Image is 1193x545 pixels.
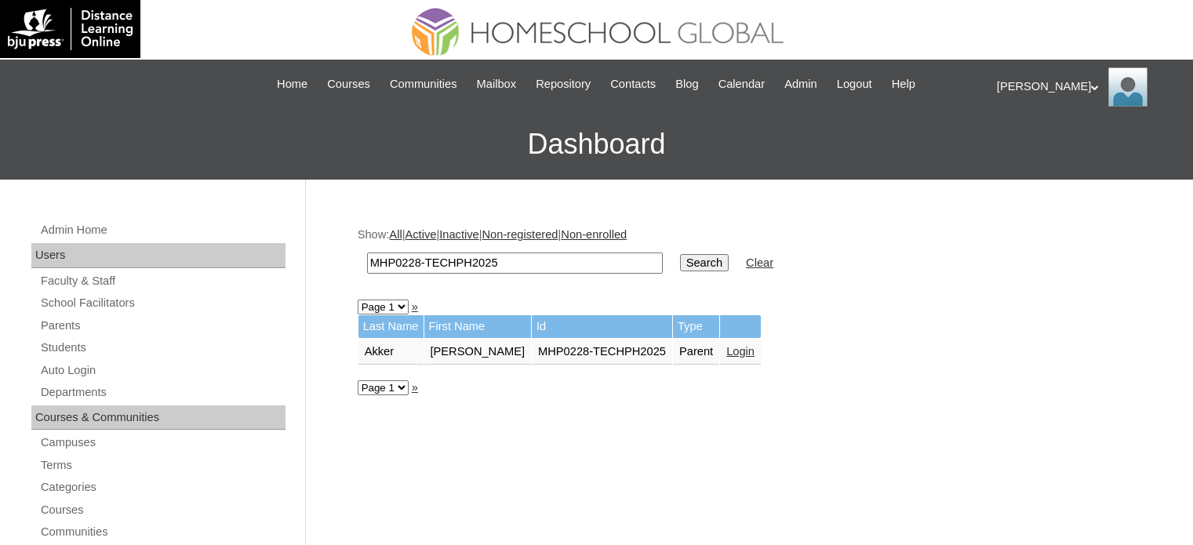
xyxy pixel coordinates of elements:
a: Parents [39,316,286,336]
span: Help [892,75,915,93]
a: Blog [667,75,706,93]
a: » [412,300,418,313]
a: » [412,381,418,394]
span: Contacts [610,75,656,93]
a: Students [39,338,286,358]
td: Akker [358,339,424,365]
a: Active [405,228,436,241]
a: Inactive [439,228,479,241]
a: Calendar [711,75,773,93]
div: [PERSON_NAME] [997,67,1177,107]
div: Show: | | | | [358,227,1134,282]
a: Non-enrolled [561,228,627,241]
a: Communities [382,75,465,93]
a: Logout [829,75,880,93]
span: Home [277,75,307,93]
td: MHP0228-TECHPH2025 [532,339,672,365]
a: Home [269,75,315,93]
a: Faculty & Staff [39,271,286,291]
a: Admin [777,75,825,93]
a: Auto Login [39,361,286,380]
td: Last Name [358,315,424,338]
div: Courses & Communities [31,405,286,431]
a: School Facilitators [39,293,286,313]
td: Parent [673,339,719,365]
img: logo-white.png [8,8,133,50]
a: Admin Home [39,220,286,240]
a: Departments [39,383,286,402]
h3: Dashboard [8,109,1185,180]
span: Courses [327,75,370,93]
a: Help [884,75,923,93]
input: Search [367,253,663,274]
a: Courses [319,75,378,93]
td: Id [532,315,672,338]
span: Communities [390,75,457,93]
img: Ariane Ebuen [1108,67,1148,107]
a: Campuses [39,433,286,452]
a: Mailbox [469,75,525,93]
a: Repository [528,75,598,93]
a: Categories [39,478,286,497]
a: Contacts [602,75,664,93]
a: Communities [39,522,286,542]
td: First Name [424,315,532,338]
a: Terms [39,456,286,475]
span: Admin [784,75,817,93]
a: Clear [746,256,773,269]
div: Users [31,243,286,268]
a: Non-registered [482,228,558,241]
span: Blog [675,75,698,93]
a: Login [726,345,755,358]
span: Calendar [718,75,765,93]
input: Search [680,254,729,271]
span: Logout [837,75,872,93]
span: Repository [536,75,591,93]
span: Mailbox [477,75,517,93]
td: Type [673,315,719,338]
a: All [389,228,402,241]
td: [PERSON_NAME] [424,339,532,365]
a: Courses [39,500,286,520]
